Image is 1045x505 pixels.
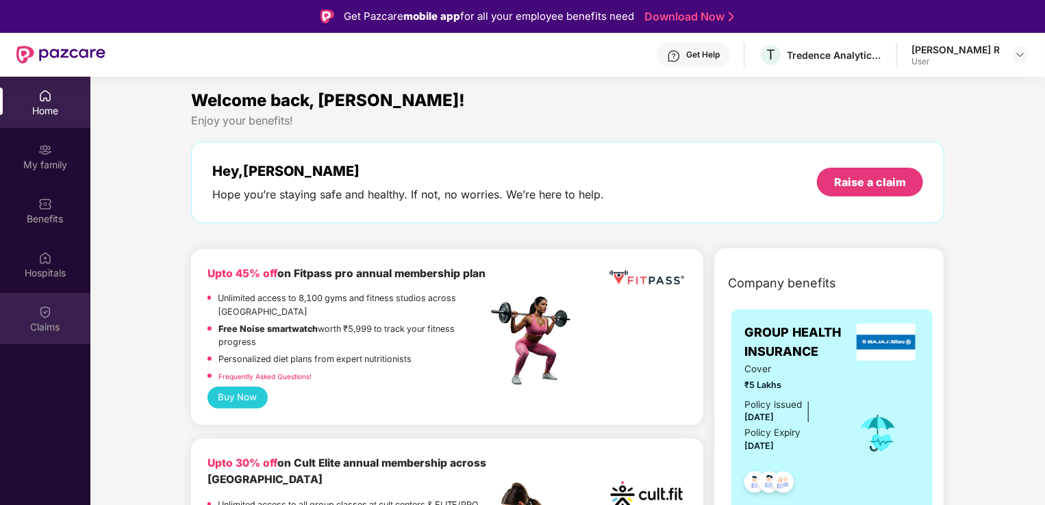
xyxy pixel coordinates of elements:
[686,49,720,60] div: Get Help
[766,47,775,63] span: T
[218,292,487,319] p: Unlimited access to 8,100 gyms and fitness studios across [GEOGRAPHIC_DATA]
[745,323,854,362] span: GROUP HEALTH INSURANCE
[207,267,277,280] b: Upto 45% off
[207,267,486,280] b: on Fitpass pro annual membership plan
[767,467,801,501] img: svg+xml;base64,PHN2ZyB4bWxucz0iaHR0cDovL3d3dy53My5vcmcvMjAwMC9zdmciIHdpZHRoPSI0OC45NDMiIGhlaWdodD...
[38,251,52,265] img: svg+xml;base64,PHN2ZyBpZD0iSG9zcGl0YWxzIiB4bWxucz0iaHR0cDovL3d3dy53My5vcmcvMjAwMC9zdmciIHdpZHRoPS...
[38,143,52,157] img: svg+xml;base64,PHN2ZyB3aWR0aD0iMjAiIGhlaWdodD0iMjAiIHZpZXdCb3g9IjAgMCAyMCAyMCIgZmlsbD0ibm9uZSIgeG...
[218,352,412,366] p: Personalized diet plans from expert nutritionists
[729,10,734,24] img: Stroke
[644,10,730,24] a: Download Now
[191,114,944,128] div: Enjoy your benefits!
[212,187,604,202] div: Hope you’re staying safe and healthy. If not, no worries. We’re here to help.
[745,426,801,440] div: Policy Expiry
[834,174,906,190] div: Raise a claim
[607,266,687,290] img: fppp.png
[911,56,1000,67] div: User
[667,49,681,63] img: svg+xml;base64,PHN2ZyBpZD0iSGVscC0zMngzMiIgeG1sbnM9Imh0dHA6Ly93d3cudzMub3JnLzIwMDAvc3ZnIiB3aWR0aD...
[344,8,634,25] div: Get Pazcare for all your employee benefits need
[38,305,52,319] img: svg+xml;base64,PHN2ZyBpZD0iQ2xhaW0iIHhtbG5zPSJodHRwOi8vd3d3LnczLm9yZy8yMDAwL3N2ZyIgd2lkdGg9IjIwIi...
[487,293,583,389] img: fpp.png
[729,274,837,293] span: Company benefits
[1015,49,1026,60] img: svg+xml;base64,PHN2ZyBpZD0iRHJvcGRvd24tMzJ4MzIiIHhtbG5zPSJodHRwOi8vd3d3LnczLm9yZy8yMDAwL3N2ZyIgd2...
[856,411,901,456] img: icon
[320,10,334,23] img: Logo
[207,387,268,409] button: Buy Now
[16,46,105,64] img: New Pazcare Logo
[738,467,772,501] img: svg+xml;base64,PHN2ZyB4bWxucz0iaHR0cDovL3d3dy53My5vcmcvMjAwMC9zdmciIHdpZHRoPSI0OC45NDMiIGhlaWdodD...
[745,362,838,376] span: Cover
[745,378,838,392] span: ₹5 Lakhs
[212,163,604,179] div: Hey, [PERSON_NAME]
[218,324,318,334] strong: Free Noise smartwatch
[787,49,883,62] div: Tredence Analytics Solutions Private Limited
[191,90,465,110] span: Welcome back, [PERSON_NAME]!
[745,398,803,412] div: Policy issued
[403,10,460,23] strong: mobile app
[218,372,312,380] a: Frequently Asked Questions!
[857,324,916,361] img: insurerLogo
[207,456,486,486] b: on Cult Elite annual membership across [GEOGRAPHIC_DATA]
[745,441,775,451] span: [DATE]
[753,467,786,501] img: svg+xml;base64,PHN2ZyB4bWxucz0iaHR0cDovL3d3dy53My5vcmcvMjAwMC9zdmciIHdpZHRoPSI0OC45NDMiIGhlaWdodD...
[745,412,775,422] span: [DATE]
[218,322,487,350] p: worth ₹5,999 to track your fitness progress
[207,456,277,469] b: Upto 30% off
[38,197,52,211] img: svg+xml;base64,PHN2ZyBpZD0iQmVuZWZpdHMiIHhtbG5zPSJodHRwOi8vd3d3LnczLm9yZy8yMDAwL3N2ZyIgd2lkdGg9Ij...
[911,43,1000,56] div: [PERSON_NAME] R
[38,89,52,103] img: svg+xml;base64,PHN2ZyBpZD0iSG9tZSIgeG1sbnM9Imh0dHA6Ly93d3cudzMub3JnLzIwMDAvc3ZnIiB3aWR0aD0iMjAiIG...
